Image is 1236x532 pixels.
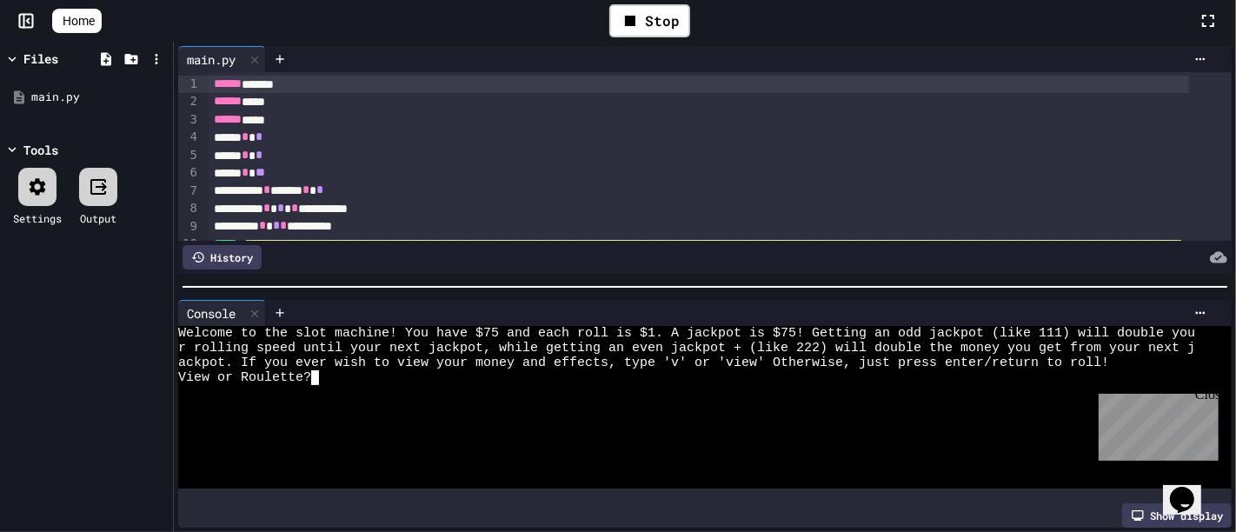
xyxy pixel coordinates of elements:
div: Show display [1122,503,1232,528]
div: Console [178,300,266,326]
div: main.py [178,50,244,69]
div: main.py [178,46,266,72]
div: Files [23,50,58,68]
div: Stop [609,4,690,37]
span: View or Roulette? [178,370,311,385]
div: 5 [178,147,200,164]
span: Home [63,12,95,30]
div: main.py [31,89,167,106]
div: 2 [178,93,200,110]
iframe: chat widget [1092,387,1219,461]
div: Console [178,304,244,323]
div: 3 [178,111,200,129]
div: 10 [178,236,200,289]
div: Output [80,210,116,226]
a: Home [52,9,102,33]
div: 8 [178,200,200,217]
div: History [183,245,262,269]
span: r rolling speed until your next jackpot, while getting an even jackpot + (like 222) will double t... [178,341,1195,356]
div: Settings [13,210,62,226]
div: 7 [178,183,200,200]
span: ackpot. If you ever wish to view your money and effects, type 'v' or 'view' Otherwise, just press... [178,356,1109,370]
span: Welcome to the slot machine! You have $75 and each roll is $1. A jackpot is $75! Getting an odd j... [178,326,1195,341]
iframe: chat widget [1163,462,1219,515]
div: 9 [178,218,200,236]
div: 6 [178,164,200,182]
div: Chat with us now!Close [7,7,120,110]
div: 1 [178,76,200,93]
div: 4 [178,129,200,146]
div: Tools [23,141,58,159]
